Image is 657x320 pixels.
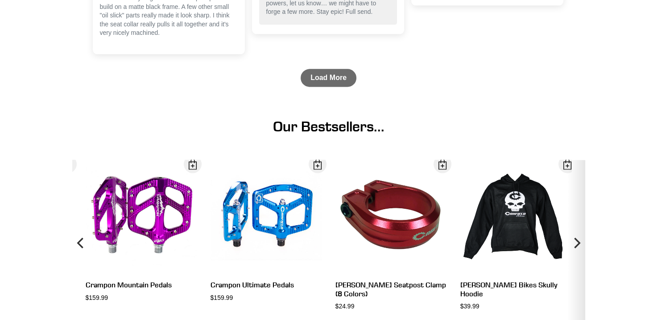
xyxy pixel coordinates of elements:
a: Crampon Mountain Pedals $159.99 Open Dialog Crampon Mountain Pedals [86,160,197,302]
h1: Our Bestsellers... [86,118,572,135]
a: Load More [301,69,356,87]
